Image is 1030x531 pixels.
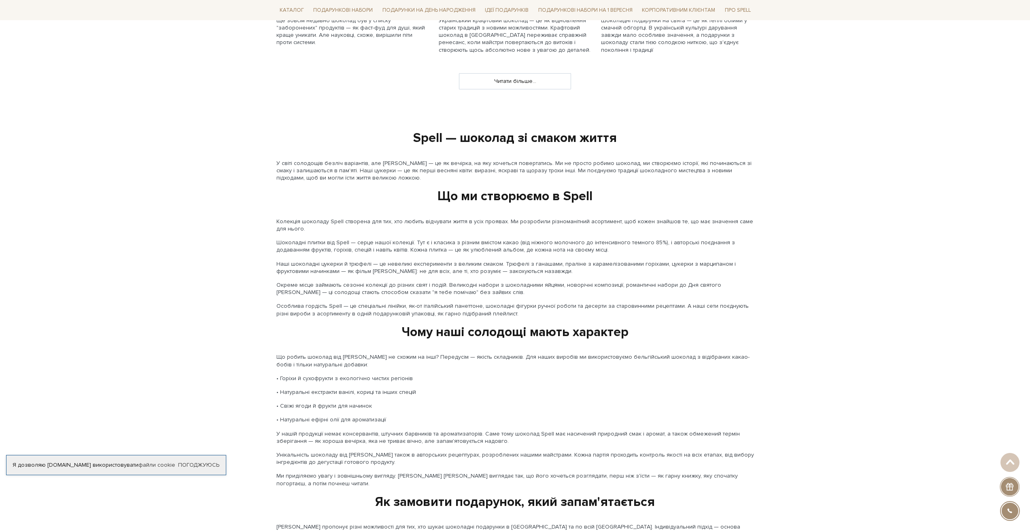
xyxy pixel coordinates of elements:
[272,130,759,147] div: Spell — шоколад зі смаком життя
[276,260,754,275] p: Наші шоколадні цукерки й трюфелі — це невеликі експерименти з великим смаком. Трюфелі з ганашами,...
[722,4,754,17] a: Про Spell
[379,4,479,17] a: Подарунки на День народження
[276,416,754,423] p: • Натуральні ефірні олії для ароматизації
[276,451,754,466] p: Унікальність шоколаду від [PERSON_NAME] також в авторських рецептурах, розроблених нашими майстра...
[276,218,754,233] p: Колекція шоколаду Spell створена для тих, хто любить відчувати життя в усіх проявах. Ми розробили...
[138,461,175,468] a: файли cookie
[276,17,429,47] div: Ще зовсім недавно шоколад був у списку "заборонених" продуктів — як фаст-фуд для душі, який краще...
[276,494,754,511] div: Як замовити подарунок, який запам'ятається
[639,3,718,17] a: Корпоративним клієнтам
[601,17,754,54] div: Шоколадні подарунки на свята — це як теплі обійми у смачній обгортці. В українській культурі дару...
[276,430,754,445] p: У нашій продукції немає консервантів, штучних барвників та ароматизаторів. Саме тому шоколад Spel...
[276,375,754,382] p: • Горіхи й сухофрукти з екологічно чистих регіонів
[272,188,759,205] div: Що ми створюємо в Spell
[276,4,307,17] a: Каталог
[276,402,754,410] p: • Свіжі ягоди й фрукти для начинок
[535,3,636,17] a: Подарункові набори на 1 Вересня
[6,461,226,469] div: Я дозволяю [DOMAIN_NAME] використовувати
[276,389,754,396] p: • Натуральні екстракти ванілі, кориці та інших спецій
[276,324,754,341] div: Чому наші солодощі мають характер
[276,160,754,182] p: У світі солодощів безліч варіантів, але [PERSON_NAME] — це як вечірка, на яку хочеться повертатис...
[276,303,754,317] p: Особлива гордість Spell — це спеціальні лінійки, як-от італійський панеттоне, шоколадні фігурки р...
[276,239,754,254] p: Шоколадні плитки від Spell — серце нашої колекції. Тут є і класика з різним вмістом какао (від ні...
[276,281,754,296] p: Окреме місце займають сезонні колекції до різних свят і подій. Великодні набори з шоколадними яйц...
[276,472,754,487] p: Ми приділяємо увагу і зовнішньому вигляду. [PERSON_NAME] [PERSON_NAME] виглядає так, що його хоче...
[459,74,571,89] a: Читати більше...
[482,4,532,17] a: Ідеї подарунків
[276,353,754,368] p: Що робить шоколад від [PERSON_NAME] не схожим на інші? Передусім — якість складників. Для наших в...
[178,461,219,469] a: Погоджуюсь
[439,17,591,54] div: Український крафтовий шоколад — це як відновлення старих традицій з новими можливостями. Крафтови...
[310,4,376,17] a: Подарункові набори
